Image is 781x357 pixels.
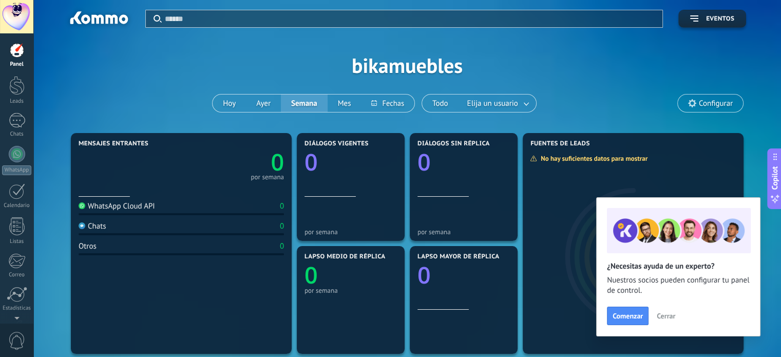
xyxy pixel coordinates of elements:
[271,146,284,178] text: 0
[607,261,750,271] h2: ¿Necesitas ayuda de un experto?
[304,253,386,260] span: Lapso medio de réplica
[706,15,734,23] span: Eventos
[417,253,499,260] span: Lapso mayor de réplica
[246,95,281,112] button: Ayer
[417,228,510,236] div: por semana
[304,146,318,178] text: 0
[678,10,746,28] button: Eventos
[699,99,733,108] span: Configurar
[465,97,520,110] span: Elija un usuario
[657,312,675,320] span: Cerrar
[79,202,85,209] img: WhatsApp Cloud API
[2,202,32,209] div: Calendario
[422,95,459,112] button: Todo
[2,272,32,278] div: Correo
[251,175,284,180] div: por semana
[280,241,284,251] div: 0
[2,305,32,312] div: Estadísticas
[607,307,649,325] button: Comenzar
[304,140,369,147] span: Diálogos vigentes
[770,166,780,190] span: Copilot
[79,222,85,229] img: Chats
[280,221,284,231] div: 0
[361,95,414,112] button: Fechas
[417,259,431,291] text: 0
[417,140,490,147] span: Diálogos sin réplica
[281,95,328,112] button: Semana
[79,241,97,251] div: Otros
[530,154,655,163] div: No hay suficientes datos para mostrar
[79,221,106,231] div: Chats
[304,259,318,291] text: 0
[79,201,155,211] div: WhatsApp Cloud API
[2,131,32,138] div: Chats
[459,95,536,112] button: Elija un usuario
[2,98,32,105] div: Leads
[2,61,32,68] div: Panel
[304,287,397,294] div: por semana
[213,95,246,112] button: Hoy
[304,228,397,236] div: por semana
[652,308,680,324] button: Cerrar
[280,201,284,211] div: 0
[417,146,431,178] text: 0
[181,146,284,178] a: 0
[328,95,361,112] button: Mes
[613,312,643,320] span: Comenzar
[2,165,31,175] div: WhatsApp
[607,275,750,296] span: Nuestros socios pueden configurar tu panel de control.
[2,238,32,245] div: Listas
[530,140,590,147] span: Fuentes de leads
[79,140,148,147] span: Mensajes entrantes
